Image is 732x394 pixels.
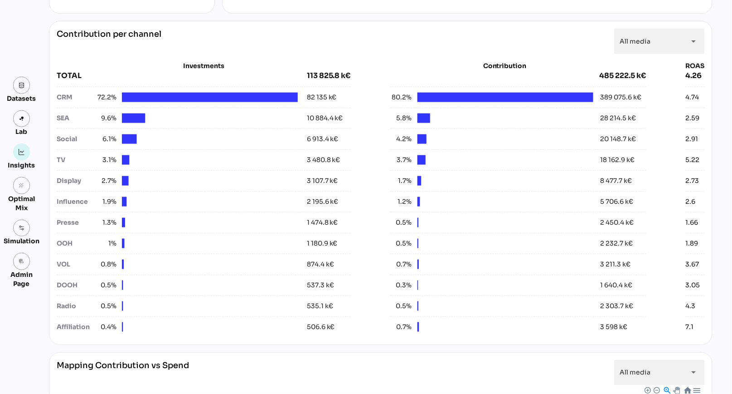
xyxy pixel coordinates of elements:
[601,93,642,102] div: 389 075.6 k€
[390,176,412,186] span: 1.7%
[674,387,679,393] div: Panning
[686,260,699,269] div: 3.67
[8,161,35,170] div: Insights
[601,301,634,311] div: 2 303.7 k€
[686,134,698,144] div: 2.91
[19,225,25,231] img: settings.svg
[601,322,628,332] div: 3 598 k€
[601,281,633,290] div: 1 640.4 k€
[390,155,412,165] span: 3.7%
[307,176,338,186] div: 3 107.7 k€
[413,61,597,70] div: Contribution
[57,134,95,144] div: Social
[601,260,631,269] div: 3 211.3 k€
[686,239,698,248] div: 1.89
[95,134,116,144] span: 6.1%
[390,113,412,123] span: 5.8%
[307,260,334,269] div: 874.4 k€
[57,322,95,332] div: Affiliation
[57,360,189,385] div: Mapping Contribution vs Spend
[95,260,116,269] span: 0.8%
[57,113,95,123] div: SEA
[686,301,696,311] div: 4.3
[390,134,412,144] span: 4.2%
[57,239,95,248] div: OOH
[95,239,116,248] span: 1%
[390,322,412,332] span: 0.7%
[684,386,691,394] div: Reset Zoom
[57,197,95,207] div: Influence
[601,239,633,248] div: 2 232.7 k€
[57,70,307,81] div: TOTAL
[57,61,351,70] div: Investments
[95,218,116,227] span: 1.3%
[95,93,116,102] span: 72.2%
[19,182,25,189] i: grain
[601,155,635,165] div: 18 162.9 k€
[688,367,699,378] i: arrow_drop_down
[95,113,116,123] span: 9.6%
[653,387,659,393] div: Zoom Out
[686,197,696,207] div: 2.6
[57,155,95,165] div: TV
[7,94,36,103] div: Datasets
[390,218,412,227] span: 0.5%
[686,61,705,70] div: ROAS
[57,218,95,227] div: Presse
[57,301,95,311] div: Radio
[19,258,25,265] i: admin_panel_settings
[57,281,95,290] div: DOOH
[95,176,116,186] span: 2.7%
[601,176,632,186] div: 8 477.7 k€
[601,134,636,144] div: 20 148.7 k€
[307,281,334,290] div: 537.3 k€
[95,197,116,207] span: 1.9%
[4,236,39,246] div: Simulation
[390,301,412,311] span: 0.5%
[307,218,338,227] div: 1 474.8 k€
[693,386,700,394] div: Menu
[390,281,412,290] span: 0.3%
[390,197,412,207] span: 1.2%
[686,93,699,102] div: 4.74
[600,70,646,81] div: 485 222.5 k€
[95,322,116,332] span: 0.4%
[4,194,39,212] div: Optimal Mix
[686,176,699,186] div: 2.73
[57,29,161,54] div: Contribution per channel
[390,93,412,102] span: 80.2%
[307,93,337,102] div: 82 135 k€
[307,113,343,123] div: 10 884.4 k€
[307,155,340,165] div: 3 480.8 k€
[307,301,333,311] div: 535.1 k€
[95,281,116,290] span: 0.5%
[307,134,339,144] div: 6 913.4 k€
[12,127,32,136] div: Lab
[307,322,335,332] div: 506.6 k€
[390,239,412,248] span: 0.5%
[620,37,650,45] span: All media
[4,270,39,288] div: Admin Page
[644,387,650,393] div: Zoom In
[686,322,694,332] div: 7.1
[601,218,634,227] div: 2 450.4 k€
[57,260,95,269] div: VOL
[95,155,116,165] span: 3.1%
[95,301,116,311] span: 0.5%
[686,155,700,165] div: 5.22
[307,197,339,207] div: 2 195.6 k€
[601,113,636,123] div: 28 214.5 k€
[57,93,95,102] div: CRM
[688,36,699,47] i: arrow_drop_down
[686,218,698,227] div: 1.66
[686,113,700,123] div: 2.59
[663,386,671,394] div: Selection Zoom
[19,116,25,122] img: lab.svg
[686,281,700,290] div: 3.05
[620,369,650,377] span: All media
[686,70,705,81] div: 4.26
[307,70,351,81] div: 113 825.8 k€
[19,149,25,155] img: graph.svg
[601,197,634,207] div: 5 706.6 k€
[57,176,95,186] div: Display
